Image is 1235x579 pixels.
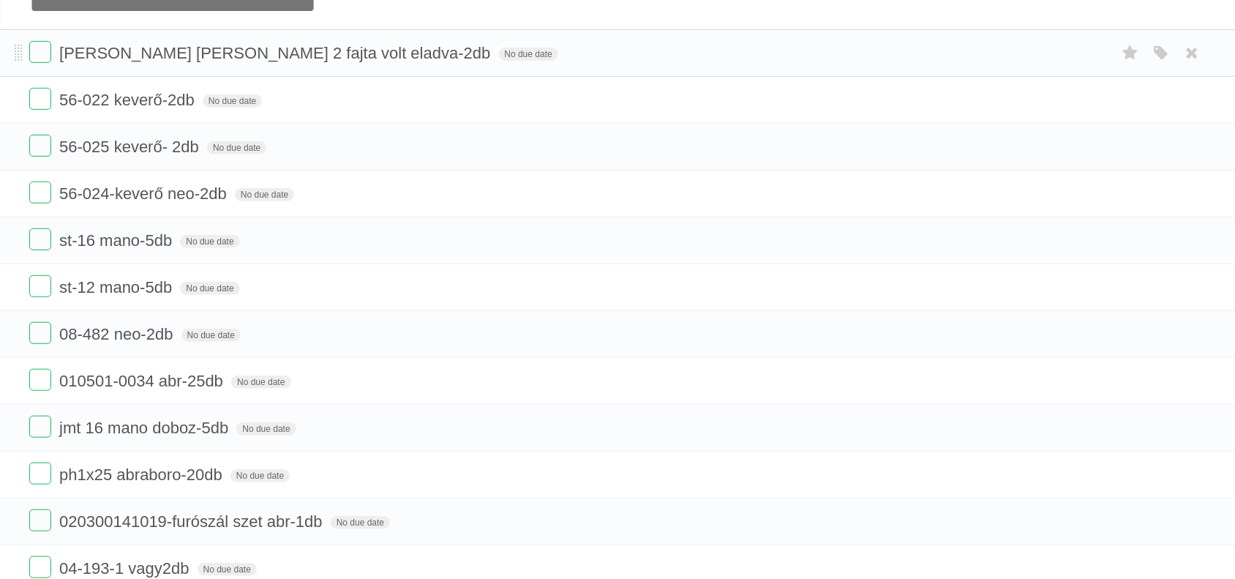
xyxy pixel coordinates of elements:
span: No due date [331,516,390,529]
span: 56-024-keverő neo-2db [59,184,230,203]
label: Done [29,322,51,344]
span: No due date [180,282,239,295]
label: Done [29,135,51,157]
span: st-12 mano-5db [59,278,176,296]
span: No due date [230,469,290,482]
label: Done [29,509,51,531]
span: No due date [235,188,294,201]
label: Done [29,556,51,578]
label: Done [29,416,51,438]
span: 08-482 neo-2db [59,325,176,343]
label: Done [29,275,51,297]
span: No due date [236,422,296,436]
span: st-16 mano-5db [59,231,176,250]
span: No due date [198,563,257,576]
span: 010501-0034 abr-25db [59,372,227,390]
span: No due date [180,235,239,248]
label: Done [29,369,51,391]
span: jmt 16 mano doboz-5db [59,419,232,437]
span: 56-025 keverő- 2db [59,138,203,156]
label: Done [29,182,51,203]
label: Done [29,463,51,485]
span: 56-022 keverő-2db [59,91,198,109]
label: Star task [1116,41,1144,65]
label: Done [29,88,51,110]
label: Done [29,228,51,250]
span: [PERSON_NAME] [PERSON_NAME] 2 fajta volt eladva-2db [59,44,494,62]
span: 04-193-1 vagy2db [59,559,192,578]
span: No due date [203,94,262,108]
span: No due date [181,329,241,342]
span: 020300141019-furószál szet abr-1db [59,512,326,531]
span: No due date [231,376,290,389]
label: Done [29,41,51,63]
span: No due date [207,141,266,154]
span: No due date [499,48,558,61]
span: ph1x25 abraboro-20db [59,466,226,484]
